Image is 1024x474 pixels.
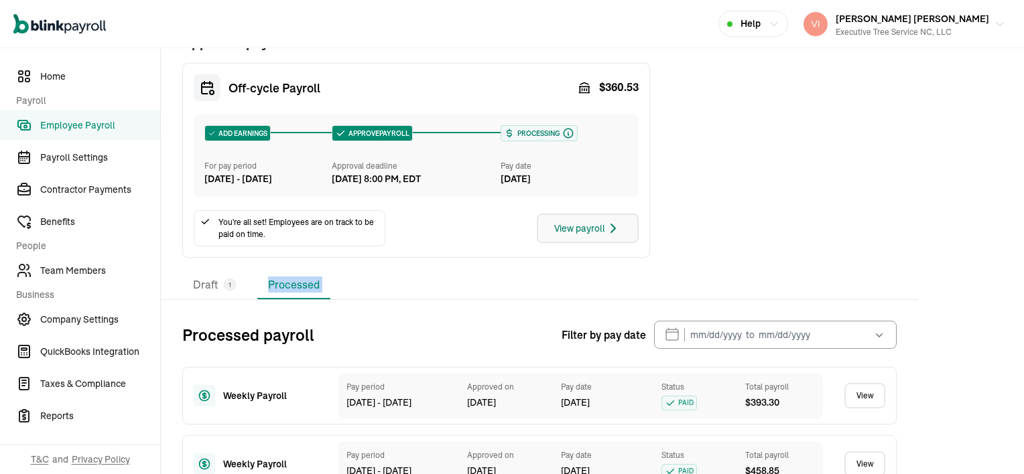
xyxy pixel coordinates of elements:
span: Off‑cycle Payroll [229,79,320,97]
a: View [844,383,885,408]
div: ADD EARNINGS [205,126,270,141]
div: Total payroll [745,381,816,393]
input: mm/dd/yyyy to mm/dd/yyyy [654,321,897,349]
div: For pay period [204,160,332,172]
div: [DATE] - [DATE] [204,172,332,186]
span: Home [40,70,160,84]
button: View payroll [537,214,639,243]
span: Payroll [16,94,152,108]
span: Benefits [40,215,160,229]
span: PAID [661,396,697,410]
div: Pay date [561,381,648,393]
div: View payroll [554,220,621,236]
button: [PERSON_NAME] [PERSON_NAME]Executive Tree Service NC, LLC [798,7,1011,41]
nav: Global [13,5,106,44]
div: Pay period [346,381,454,393]
div: [DATE] 8:00 PM, EDT [332,172,421,186]
span: Help [741,17,761,31]
div: Pay date [501,160,628,172]
span: 1 [229,280,231,290]
div: Approval deadline [332,160,496,172]
span: You're all set! Employees are on track to be paid on time. [218,216,379,240]
span: Filter by pay date [562,327,646,343]
span: APPROVE PAYROLL [346,129,409,139]
span: Team Members [40,264,160,278]
div: Total payroll [745,449,816,461]
div: [DATE] [561,396,648,410]
span: $ 360.53 [599,80,639,96]
div: [DATE] [501,172,628,186]
span: Company Settings [40,313,160,327]
div: Weekly Payroll [223,389,317,403]
div: [DATE] [467,396,548,410]
div: Status [661,381,732,393]
div: Pay date [561,449,648,461]
span: $ 393.30 [745,396,779,410]
div: Approved on [467,381,548,393]
div: [DATE] - [DATE] [346,396,454,410]
span: Privacy Policy [72,453,130,466]
div: Status [661,449,732,461]
div: Approved on [467,449,548,461]
span: Contractor Payments [40,183,160,197]
span: Processing [515,129,560,139]
span: Payroll Settings [40,151,160,165]
li: Processed [257,271,330,299]
div: Weekly Payroll [223,457,317,471]
li: Draft [182,271,247,299]
div: Pay period [346,449,454,461]
div: Executive Tree Service NC, LLC [836,26,989,38]
span: Taxes & Compliance [40,377,160,391]
span: Reports [40,409,160,423]
h2: Processed payroll [182,324,562,345]
button: Help [718,11,788,37]
iframe: Chat Widget [957,410,1024,474]
span: QuickBooks Integration [40,345,160,359]
span: People [16,239,152,253]
span: T&C [31,453,49,466]
span: Employee Payroll [40,118,160,133]
span: [PERSON_NAME] [PERSON_NAME] [836,13,989,25]
span: Business [16,288,152,302]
